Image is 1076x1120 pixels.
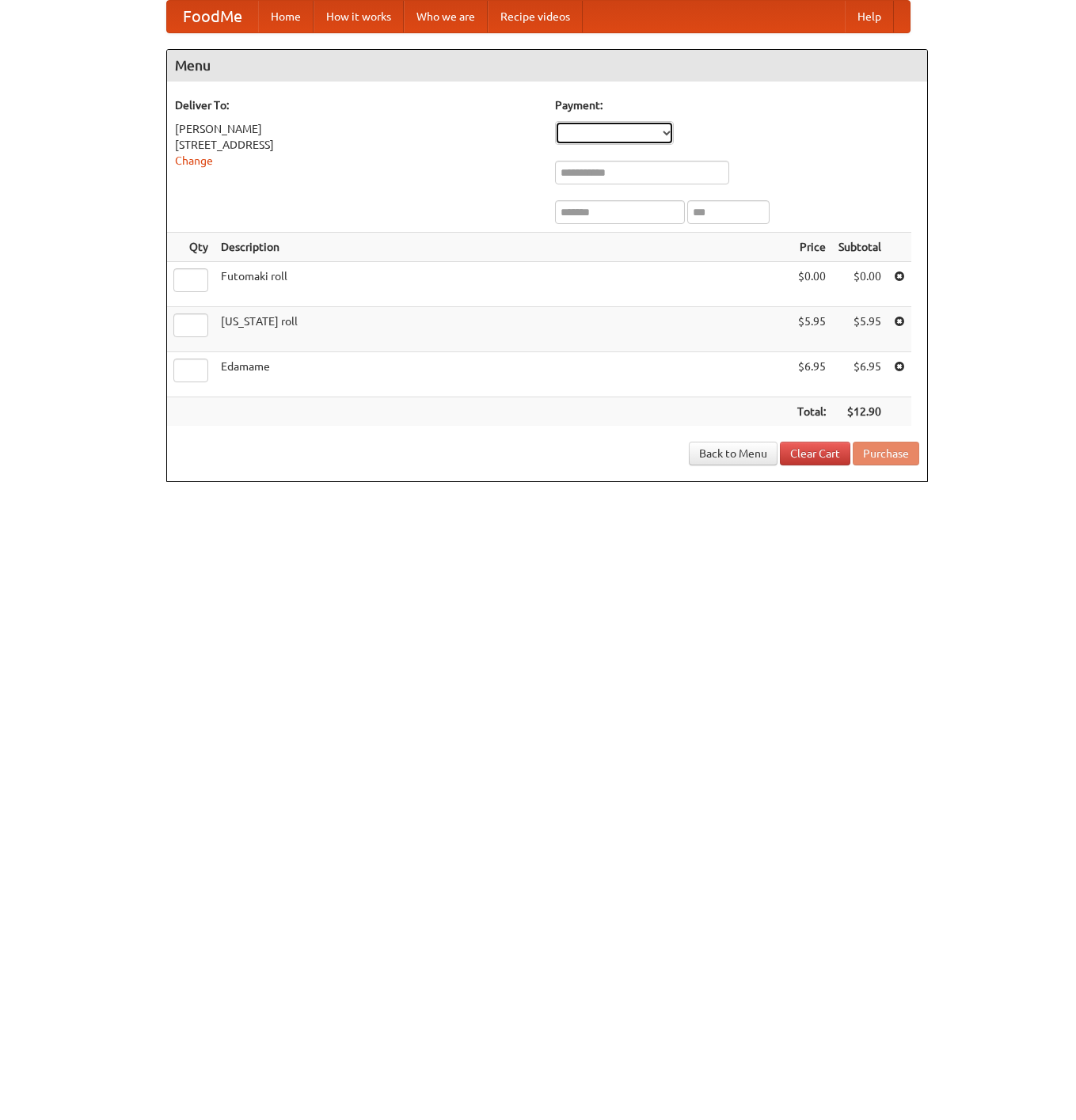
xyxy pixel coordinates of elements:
td: $0.00 [791,262,832,307]
a: Who we are [404,1,488,32]
th: Total: [791,397,832,427]
a: Home [258,1,314,32]
th: $12.90 [832,397,888,427]
div: [STREET_ADDRESS] [175,137,539,153]
td: $6.95 [832,352,888,397]
th: Qty [167,233,215,262]
a: Change [175,154,213,167]
h4: Menu [167,50,927,82]
a: Back to Menu [689,442,778,465]
div: [PERSON_NAME] [175,121,539,137]
a: Clear Cart [780,442,850,465]
td: [US_STATE] roll [215,307,791,352]
a: How it works [314,1,404,32]
td: $0.00 [832,262,888,307]
td: Futomaki roll [215,262,791,307]
a: FoodMe [167,1,258,32]
button: Purchase [853,442,919,465]
th: Description [215,233,791,262]
td: Edamame [215,352,791,397]
th: Subtotal [832,233,888,262]
h5: Deliver To: [175,97,539,113]
td: $6.95 [791,352,832,397]
a: Help [845,1,894,32]
h5: Payment: [555,97,919,113]
td: $5.95 [791,307,832,352]
a: Recipe videos [488,1,583,32]
td: $5.95 [832,307,888,352]
th: Price [791,233,832,262]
